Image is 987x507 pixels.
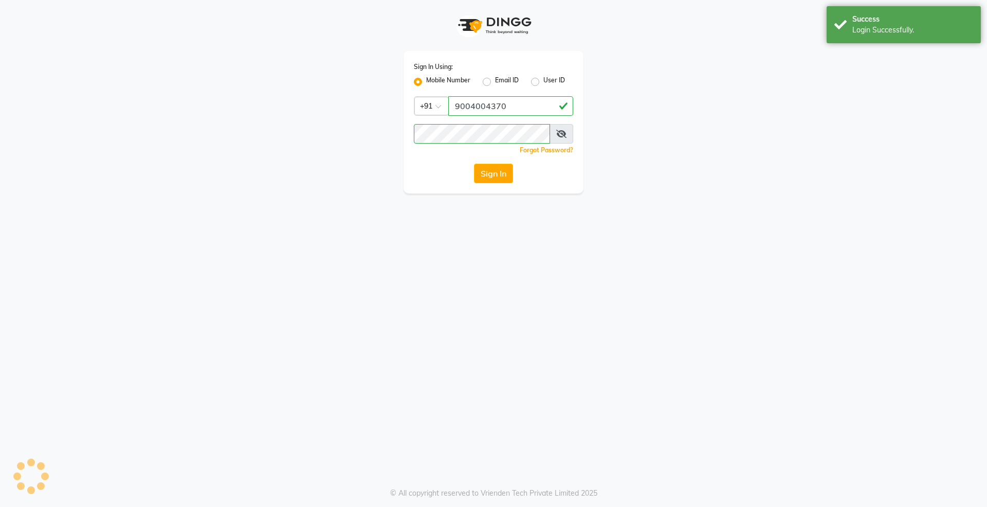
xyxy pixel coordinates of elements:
button: Sign In [474,164,513,183]
label: User ID [543,76,565,88]
label: Mobile Number [426,76,470,88]
img: logo1.svg [452,10,535,41]
input: Username [448,96,573,116]
label: Sign In Using: [414,62,453,72]
input: Username [414,124,550,144]
div: Success [852,14,973,25]
a: Forgot Password? [520,146,573,154]
div: Login Successfully. [852,25,973,36]
label: Email ID [495,76,519,88]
